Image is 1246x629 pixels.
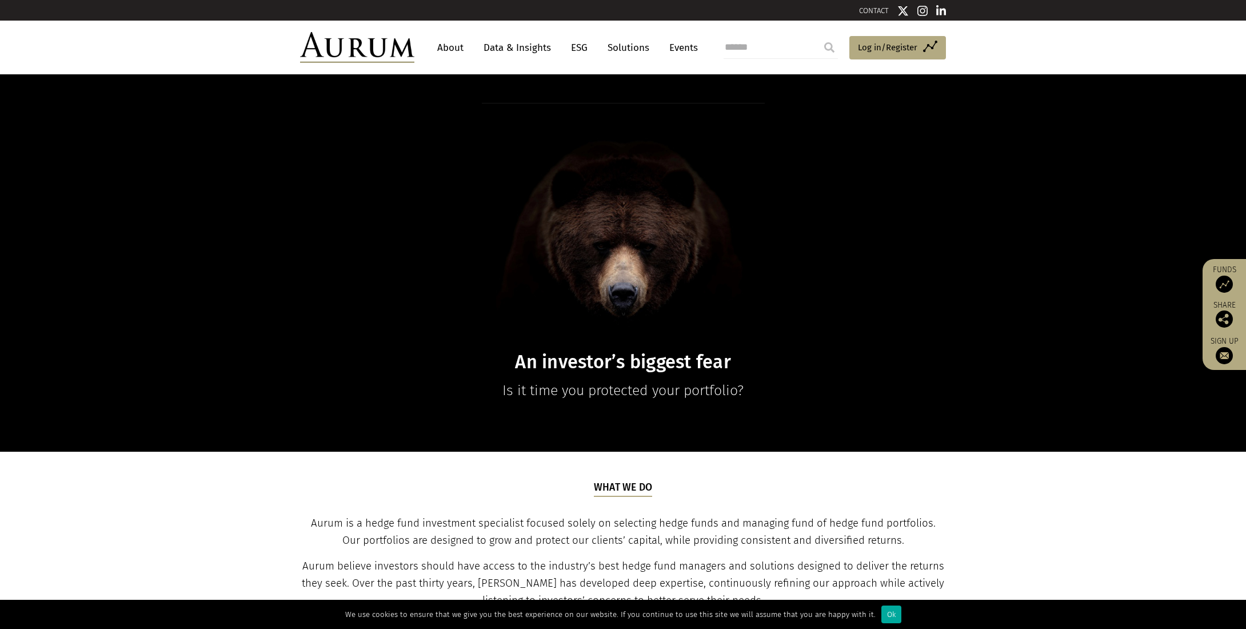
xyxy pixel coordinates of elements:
span: Log in/Register [858,41,917,54]
img: Twitter icon [897,5,909,17]
span: Aurum is a hedge fund investment specialist focused solely on selecting hedge funds and managing ... [311,517,936,547]
img: Linkedin icon [936,5,947,17]
a: Funds [1208,265,1240,293]
a: Log in/Register [849,36,946,60]
a: CONTACT [859,6,889,15]
div: Ok [881,606,901,623]
p: Is it time you protected your portfolio? [402,379,844,402]
a: ESG [565,37,593,58]
h5: What we do [594,480,653,496]
a: Sign up [1208,336,1240,364]
img: Access Funds [1216,276,1233,293]
img: Share this post [1216,310,1233,328]
a: Events [664,37,698,58]
h1: An investor’s biggest fear [402,351,844,373]
img: Instagram icon [917,5,928,17]
img: Aurum [300,32,414,63]
div: Share [1208,301,1240,328]
a: Solutions [602,37,655,58]
span: Aurum believe investors should have access to the industry’s best hedge fund managers and solutio... [302,560,944,607]
img: Sign up to our newsletter [1216,347,1233,364]
a: Data & Insights [478,37,557,58]
a: About [432,37,469,58]
input: Submit [818,36,841,59]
